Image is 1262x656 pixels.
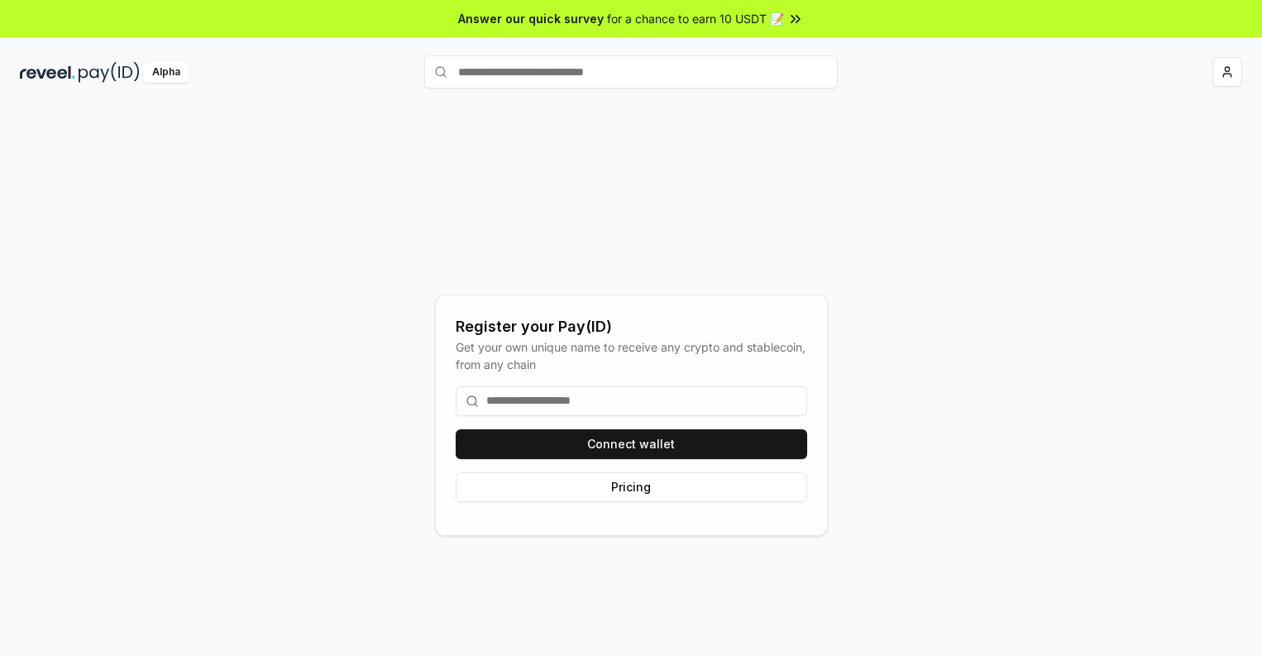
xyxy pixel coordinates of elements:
img: reveel_dark [20,62,75,83]
span: Answer our quick survey [458,10,604,27]
div: Register your Pay(ID) [456,315,807,338]
img: pay_id [79,62,140,83]
span: for a chance to earn 10 USDT 📝 [607,10,784,27]
div: Get your own unique name to receive any crypto and stablecoin, from any chain [456,338,807,373]
div: Alpha [143,62,189,83]
button: Connect wallet [456,429,807,459]
button: Pricing [456,472,807,502]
